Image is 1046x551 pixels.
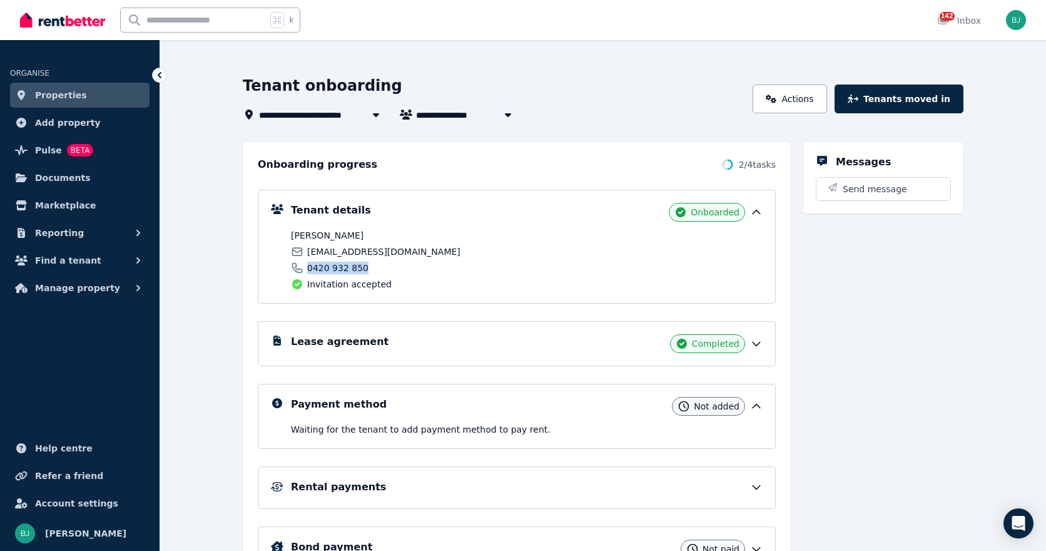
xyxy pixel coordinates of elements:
span: [PERSON_NAME] [291,229,523,242]
span: Onboarded [691,206,739,219]
span: Help centre [35,441,93,456]
span: Find a tenant [35,253,101,268]
span: Properties [35,88,87,103]
span: k [289,15,293,25]
span: BETA [67,144,93,157]
div: Open Intercom Messenger [1003,508,1033,538]
span: Manage property [35,281,120,296]
a: Add property [10,110,150,135]
h5: Messages [836,155,891,170]
span: Account settings [35,496,118,511]
a: Account settings [10,491,150,516]
span: [EMAIL_ADDRESS][DOMAIN_NAME] [307,245,460,258]
a: Marketplace [10,193,150,218]
button: Find a tenant [10,248,150,273]
a: Actions [753,85,827,113]
a: Documents [10,165,150,190]
p: Waiting for the tenant to add payment method to pay rent . [291,423,763,436]
span: Reporting [35,225,84,240]
span: Documents [35,170,91,185]
h5: Payment method [291,397,387,412]
h2: Onboarding progress [258,157,377,172]
button: Send message [816,178,950,200]
span: Marketplace [35,198,96,213]
span: Not added [694,400,739,413]
button: Tenants moved in [835,85,963,113]
span: 142 [940,12,955,21]
a: Help centre [10,436,150,461]
div: Inbox [937,14,981,27]
a: Properties [10,83,150,108]
span: 0420 932 850 [307,262,368,274]
img: RentBetter [20,11,105,29]
img: Bom Jin [15,523,35,543]
span: 2 / 4 tasks [739,158,776,171]
span: ORGANISE [10,69,49,78]
span: [PERSON_NAME] [45,526,126,541]
span: Invitation accepted [307,278,392,291]
h5: Tenant details [291,203,371,218]
h5: Lease agreement [291,334,388,349]
h5: Rental payments [291,480,386,495]
h1: Tenant onboarding [243,76,402,96]
span: Add property [35,115,101,130]
img: Rental Payments [271,482,283,492]
a: Refer a friend [10,463,150,488]
span: Refer a friend [35,468,103,483]
img: Bom Jin [1006,10,1026,30]
span: Completed [692,337,739,350]
button: Manage property [10,275,150,301]
span: Send message [843,183,907,195]
button: Reporting [10,220,150,245]
a: PulseBETA [10,138,150,163]
span: Pulse [35,143,62,158]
